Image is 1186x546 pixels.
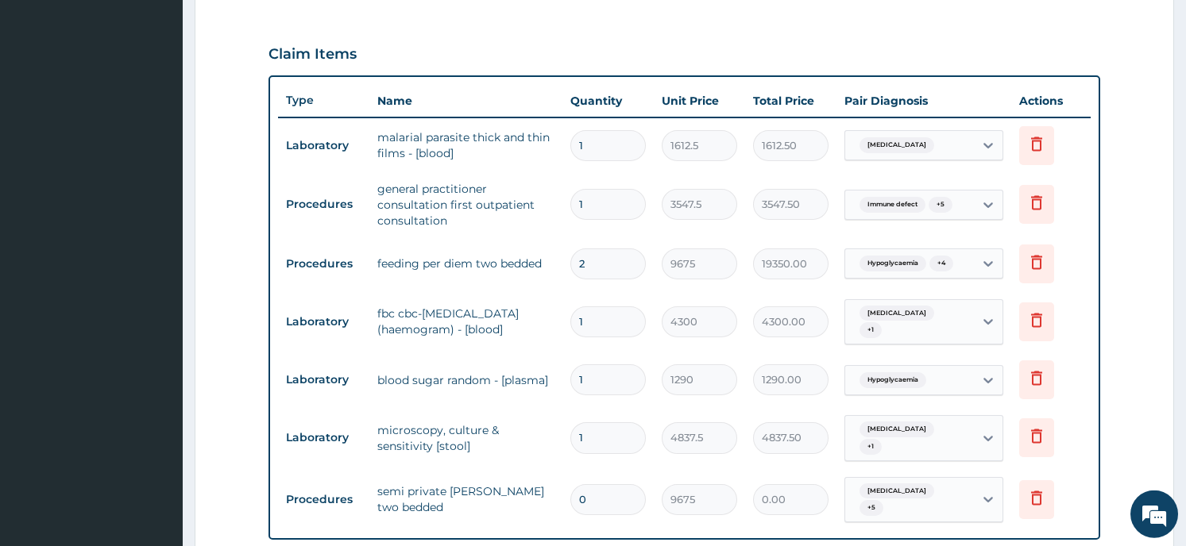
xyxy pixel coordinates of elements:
[860,372,926,388] span: Hypoglycaemia
[278,365,369,394] td: Laboratory
[562,85,654,117] th: Quantity
[369,364,562,396] td: blood sugar random - [plasma]
[278,86,369,115] th: Type
[860,197,925,213] span: Immune defect
[369,298,562,345] td: fbc cbc-[MEDICAL_DATA] (haemogram) - [blood]
[860,322,882,338] span: + 1
[278,190,369,219] td: Procedures
[860,483,934,499] span: [MEDICAL_DATA]
[836,85,1011,117] th: Pair Diagnosis
[278,423,369,452] td: Laboratory
[369,248,562,279] td: feeding per diem two bedded
[745,85,836,117] th: Total Price
[278,485,369,514] td: Procedures
[268,46,357,63] h3: Claim Items
[860,306,934,321] span: [MEDICAL_DATA]
[92,169,219,329] span: We're online!
[261,8,299,46] div: Minimize live chat window
[1011,85,1091,117] th: Actions
[83,89,267,110] div: Chat with us now
[860,421,934,437] span: [MEDICAL_DATA]
[278,249,369,279] td: Procedures
[369,85,562,117] th: Name
[369,475,562,523] td: semi private [PERSON_NAME] two bedded
[369,121,562,169] td: malarial parasite thick and thin films - [blood]
[654,85,745,117] th: Unit Price
[29,79,64,119] img: d_794563401_company_1708531726252_794563401
[860,439,882,455] span: + 1
[929,197,952,213] span: + 5
[860,256,926,271] span: Hypoglycaemia
[8,371,303,427] textarea: Type your message and hit 'Enter'
[369,414,562,462] td: microscopy, culture & sensitivity [stool]
[278,131,369,160] td: Laboratory
[860,500,883,516] span: + 5
[860,137,934,153] span: [MEDICAL_DATA]
[369,173,562,236] td: general practitioner consultation first outpatient consultation
[929,256,953,271] span: + 4
[278,307,369,336] td: Laboratory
